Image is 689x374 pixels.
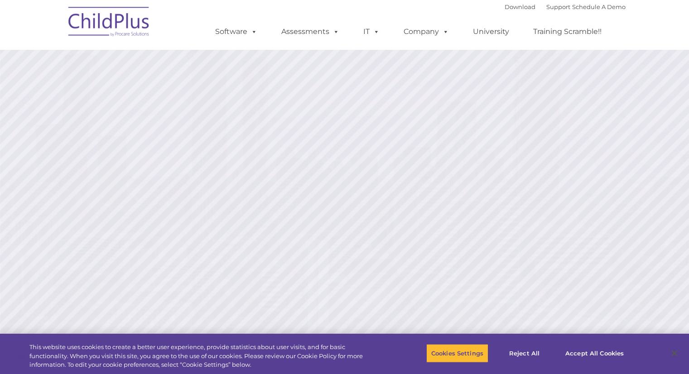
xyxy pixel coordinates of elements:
a: Company [395,23,458,41]
a: Assessments [272,23,348,41]
a: Learn More [468,192,583,222]
a: Download [505,3,535,10]
button: Close [665,343,684,363]
img: ChildPlus by Procare Solutions [64,0,154,46]
a: Training Scramble!! [524,23,611,41]
a: Software [206,23,266,41]
a: Support [546,3,570,10]
button: Reject All [496,344,553,363]
button: Accept All Cookies [560,344,629,363]
button: Cookies Settings [426,344,488,363]
div: This website uses cookies to create a better user experience, provide statistics about user visit... [29,343,379,369]
a: IT [354,23,389,41]
a: Schedule A Demo [572,3,626,10]
font: | [505,3,626,10]
a: University [464,23,518,41]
